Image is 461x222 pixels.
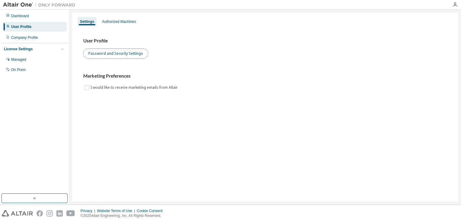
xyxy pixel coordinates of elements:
[83,38,447,44] h3: User Profile
[2,210,33,217] img: altair_logo.svg
[66,210,75,217] img: youtube.svg
[37,210,43,217] img: facebook.svg
[97,208,137,213] div: Website Terms of Use
[81,208,97,213] div: Privacy
[81,213,166,218] p: © 2025 Altair Engineering, Inc. All Rights Reserved.
[83,73,447,79] h3: Marketing Preferences
[11,24,31,29] div: User Profile
[4,47,33,51] div: License Settings
[11,57,26,62] div: Managed
[102,19,136,24] div: Authorized Machines
[46,210,53,217] img: instagram.svg
[11,35,38,40] div: Company Profile
[3,2,78,8] img: Altair One
[56,210,63,217] img: linkedin.svg
[83,48,148,59] button: Password and Security Settings
[11,67,26,72] div: On Prem
[80,19,94,24] div: Settings
[11,14,29,18] div: Dashboard
[137,208,166,213] div: Cookie Consent
[91,84,179,91] label: I would like to receive marketing emails from Altair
